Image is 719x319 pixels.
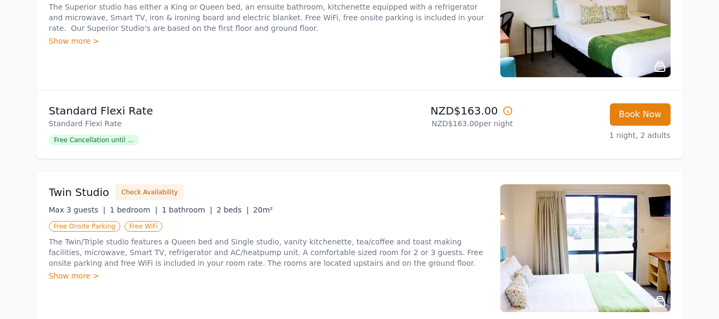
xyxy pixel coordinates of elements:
span: Free WiFi [125,221,163,232]
div: Show more > [49,36,487,46]
p: NZD$163.00 per night [364,118,513,129]
span: 1 bedroom | [110,206,158,214]
button: Book Now [610,103,671,126]
span: Free Cancellation until ... [49,135,139,145]
span: 1 bathroom | [162,206,212,214]
p: 1 night, 2 adults [522,130,671,141]
p: The Twin/Triple studio features a Queen bed and Single studio, vanity kitchenette, tea/coffee and... [49,236,487,268]
p: NZD$163.00 [364,103,513,118]
span: Max 3 guests | [49,206,106,214]
p: Standard Flexi Rate [49,103,356,118]
button: Check Availability [115,184,184,200]
p: The Superior studio has either a King or Queen bed, an ensuite bathroom, kitchenette equipped wit... [49,2,487,34]
span: 2 beds | [217,206,249,214]
div: Show more > [49,271,487,281]
p: Standard Flexi Rate [49,118,356,129]
h3: Twin Studio [49,185,110,200]
span: Free Onsite Parking [49,221,120,232]
span: 20m² [253,206,273,214]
